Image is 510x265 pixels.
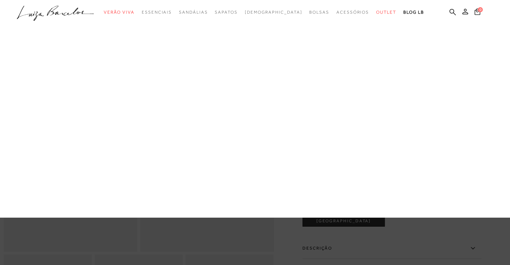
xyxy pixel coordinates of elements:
[403,6,424,19] a: BLOG LB
[309,10,329,15] span: Bolsas
[104,6,135,19] a: categoryNavScreenReaderText
[376,6,396,19] a: categoryNavScreenReaderText
[245,6,302,19] a: noSubCategoriesText
[309,6,329,19] a: categoryNavScreenReaderText
[478,7,483,12] span: 0
[179,10,208,15] span: Sandálias
[472,8,482,18] button: 0
[336,6,369,19] a: categoryNavScreenReaderText
[142,10,172,15] span: Essenciais
[376,10,396,15] span: Outlet
[215,6,237,19] a: categoryNavScreenReaderText
[142,6,172,19] a: categoryNavScreenReaderText
[336,10,369,15] span: Acessórios
[179,6,208,19] a: categoryNavScreenReaderText
[104,10,135,15] span: Verão Viva
[245,10,302,15] span: [DEMOGRAPHIC_DATA]
[403,10,424,15] span: BLOG LB
[215,10,237,15] span: Sapatos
